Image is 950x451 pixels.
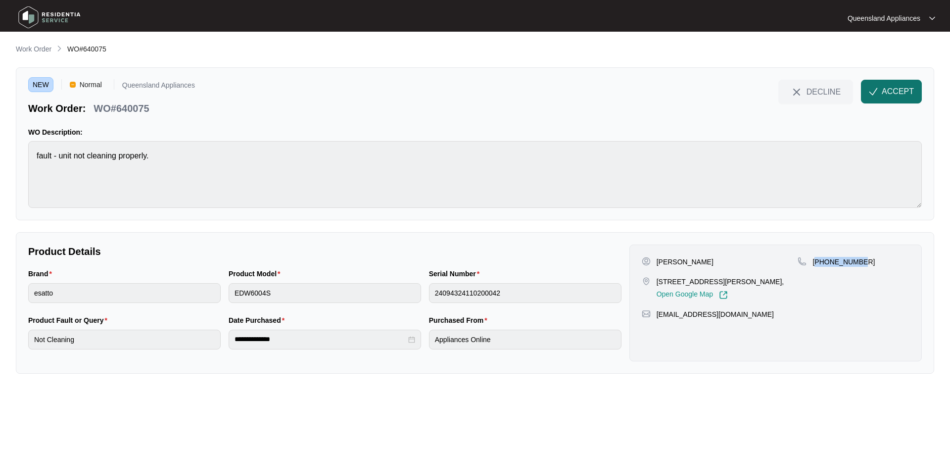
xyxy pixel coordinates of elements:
[882,86,914,98] span: ACCEPT
[848,13,920,23] p: Queensland Appliances
[15,2,84,32] img: residentia service logo
[791,86,803,98] img: close-Icon
[719,291,728,300] img: Link-External
[67,45,106,53] span: WO#640075
[28,315,111,325] label: Product Fault or Query
[657,291,728,300] a: Open Google Map
[28,283,221,303] input: Brand
[28,330,221,350] input: Product Fault or Query
[14,44,53,55] a: Work Order
[55,45,63,52] img: chevron-right
[429,330,621,350] input: Purchased From
[929,16,935,21] img: dropdown arrow
[28,127,922,137] p: WO Description:
[798,257,807,266] img: map-pin
[235,334,406,345] input: Date Purchased
[28,269,56,279] label: Brand
[642,309,651,318] img: map-pin
[642,257,651,266] img: user-pin
[812,257,875,267] p: [PHONE_NUMBER]
[28,77,53,92] span: NEW
[28,245,621,258] p: Product Details
[76,77,106,92] span: Normal
[122,82,195,92] p: Queensland Appliances
[861,80,922,103] button: check-IconACCEPT
[642,277,651,286] img: map-pin
[28,101,86,115] p: Work Order:
[657,257,713,267] p: [PERSON_NAME]
[28,141,922,208] textarea: fault - unit not cleaning properly.
[657,277,784,287] p: [STREET_ADDRESS][PERSON_NAME],
[229,283,421,303] input: Product Model
[429,283,621,303] input: Serial Number
[657,309,774,319] p: [EMAIL_ADDRESS][DOMAIN_NAME]
[429,269,483,279] label: Serial Number
[229,315,288,325] label: Date Purchased
[70,82,76,88] img: Vercel Logo
[778,80,853,103] button: close-IconDECLINE
[229,269,285,279] label: Product Model
[94,101,149,115] p: WO#640075
[16,44,51,54] p: Work Order
[869,87,878,96] img: check-Icon
[807,86,841,97] span: DECLINE
[429,315,491,325] label: Purchased From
